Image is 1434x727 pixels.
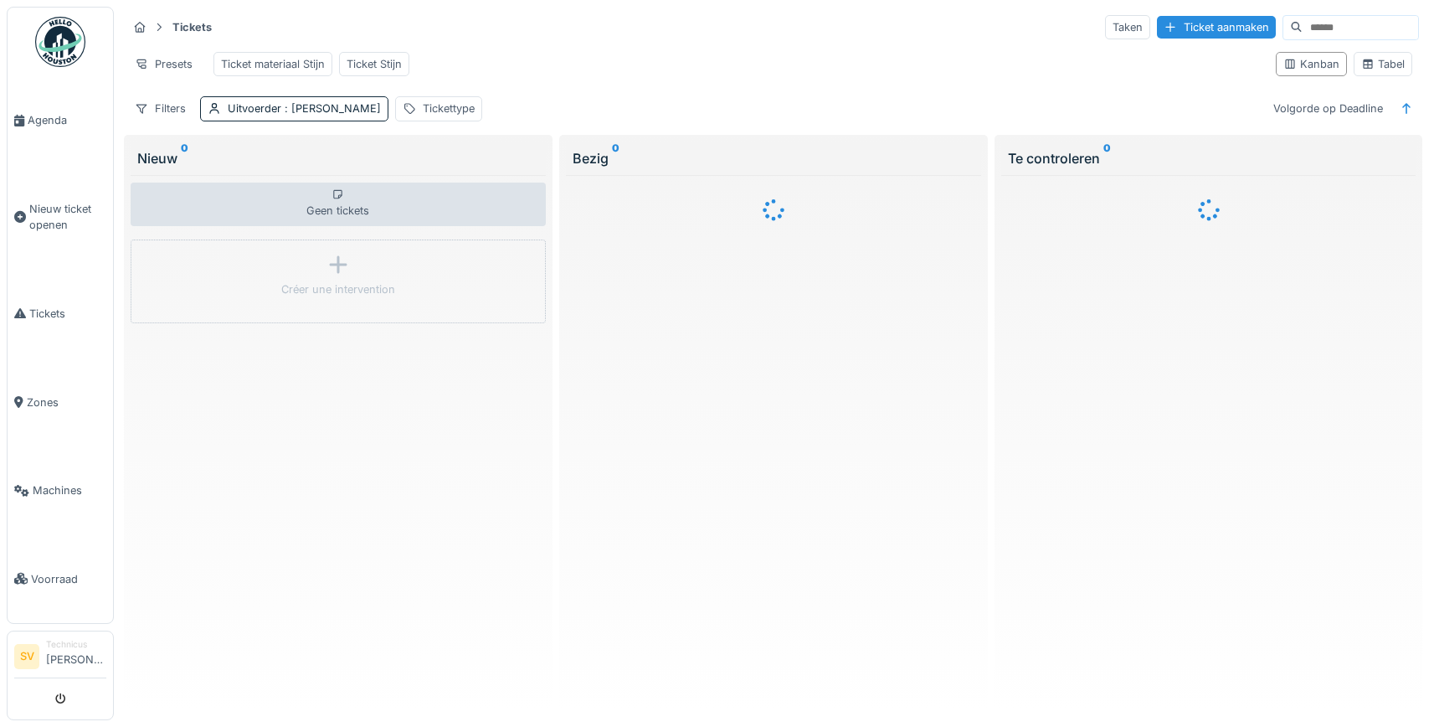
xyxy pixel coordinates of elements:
sup: 0 [1103,148,1111,168]
div: Geen tickets [131,183,546,226]
li: [PERSON_NAME] [46,638,106,674]
div: Te controleren [1008,148,1410,168]
span: Voorraad [31,571,106,587]
a: Zones [8,358,113,446]
div: Kanban [1283,56,1339,72]
div: Volgorde op Deadline [1266,96,1390,121]
span: Nieuw ticket openen [29,201,106,233]
div: Nieuw [137,148,539,168]
a: Machines [8,446,113,535]
strong: Tickets [166,19,218,35]
div: Ticket Stijn [347,56,402,72]
span: Zones [27,394,106,410]
span: Tickets [29,306,106,322]
a: Tickets [8,270,113,358]
a: Voorraad [8,535,113,624]
div: Tickettype [423,101,475,116]
sup: 0 [612,148,619,168]
div: Presets [127,52,200,76]
a: Nieuw ticket openen [8,165,113,270]
div: Ticket materiaal Stijn [221,56,325,72]
span: Agenda [28,112,106,128]
span: : [PERSON_NAME] [281,102,381,115]
div: Ticket aanmaken [1157,16,1276,39]
div: Tabel [1361,56,1405,72]
div: Bezig [573,148,974,168]
a: Agenda [8,76,113,165]
div: Uitvoerder [228,101,381,116]
div: Technicus [46,638,106,651]
div: Filters [127,96,193,121]
span: Machines [33,482,106,498]
li: SV [14,644,39,669]
img: Badge_color-CXgf-gQk.svg [35,17,85,67]
sup: 0 [181,148,188,168]
a: SV Technicus[PERSON_NAME] [14,638,106,678]
div: Créer une intervention [281,281,395,297]
div: Taken [1105,15,1150,39]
